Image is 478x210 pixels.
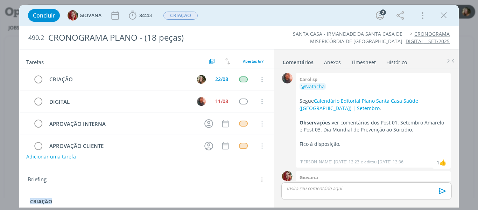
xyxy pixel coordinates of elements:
[293,31,402,44] a: SANTA CASA - IRMANDADE DA SANTA CASA DE MISERICÓRDIA DE [GEOGRAPHIC_DATA]
[351,56,376,66] a: Timesheet
[196,74,206,84] button: L
[47,75,191,84] div: CRIAÇÃO
[243,59,263,64] span: Abertas 6/7
[45,29,271,46] div: CRONOGRAMA PLANO - (18 peças)
[334,159,359,165] span: [DATE] 12:23
[301,83,325,90] span: @Natacha
[47,120,198,128] div: APROVAÇÃO INTERNA
[30,198,52,205] strong: CRIAÇÃO
[163,11,198,20] button: CRIAÇÃO
[196,96,206,107] button: C
[282,73,293,83] img: C
[380,9,386,15] div: 2
[68,10,101,21] button: GGIOVANA
[300,119,332,126] strong: Observações:
[440,158,447,167] div: Natacha
[26,150,76,163] button: Adicionar uma tarefa
[163,12,198,20] span: CRIAÇÃO
[361,159,377,165] span: e editou
[386,56,407,66] a: Histórico
[324,59,341,66] div: Anexos
[437,159,440,166] div: 1
[197,75,206,84] img: L
[127,10,154,21] button: 84:43
[215,99,228,104] div: 11/08
[19,5,459,208] div: dialog
[300,97,418,111] a: Calendário Editorial Plano Santa Casa Saúde ([GEOGRAPHIC_DATA]) | Setembro
[68,10,78,21] img: G
[300,76,317,82] b: Carol sp
[197,97,206,106] img: C
[374,10,386,21] button: 2
[282,56,314,66] a: Comentários
[225,58,230,65] img: arrow-down-up.svg
[28,9,60,22] button: Concluir
[215,77,228,82] div: 22/08
[79,13,101,18] span: GIOVANA
[300,174,318,181] b: Giovana
[300,159,332,165] p: [PERSON_NAME]
[300,119,447,134] p: ver comentários dos Post 01. Setembro Amarelo e Post 03. Dia Mundial de Prevenção ao Suicídio.
[300,141,447,148] p: Fico à disposição.
[300,97,447,112] p: Segue .
[28,34,44,42] span: 490.2
[47,142,198,150] div: APROVAÇÃO CLIENTE
[33,13,55,18] span: Concluir
[47,97,191,106] div: DIGITAL
[282,171,293,182] img: G
[406,31,450,44] a: CRONOGRAMA DIGITAL - SET/2025
[26,57,44,66] span: Tarefas
[378,159,403,165] span: [DATE] 13:36
[139,12,152,19] span: 84:43
[28,175,47,184] span: Briefing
